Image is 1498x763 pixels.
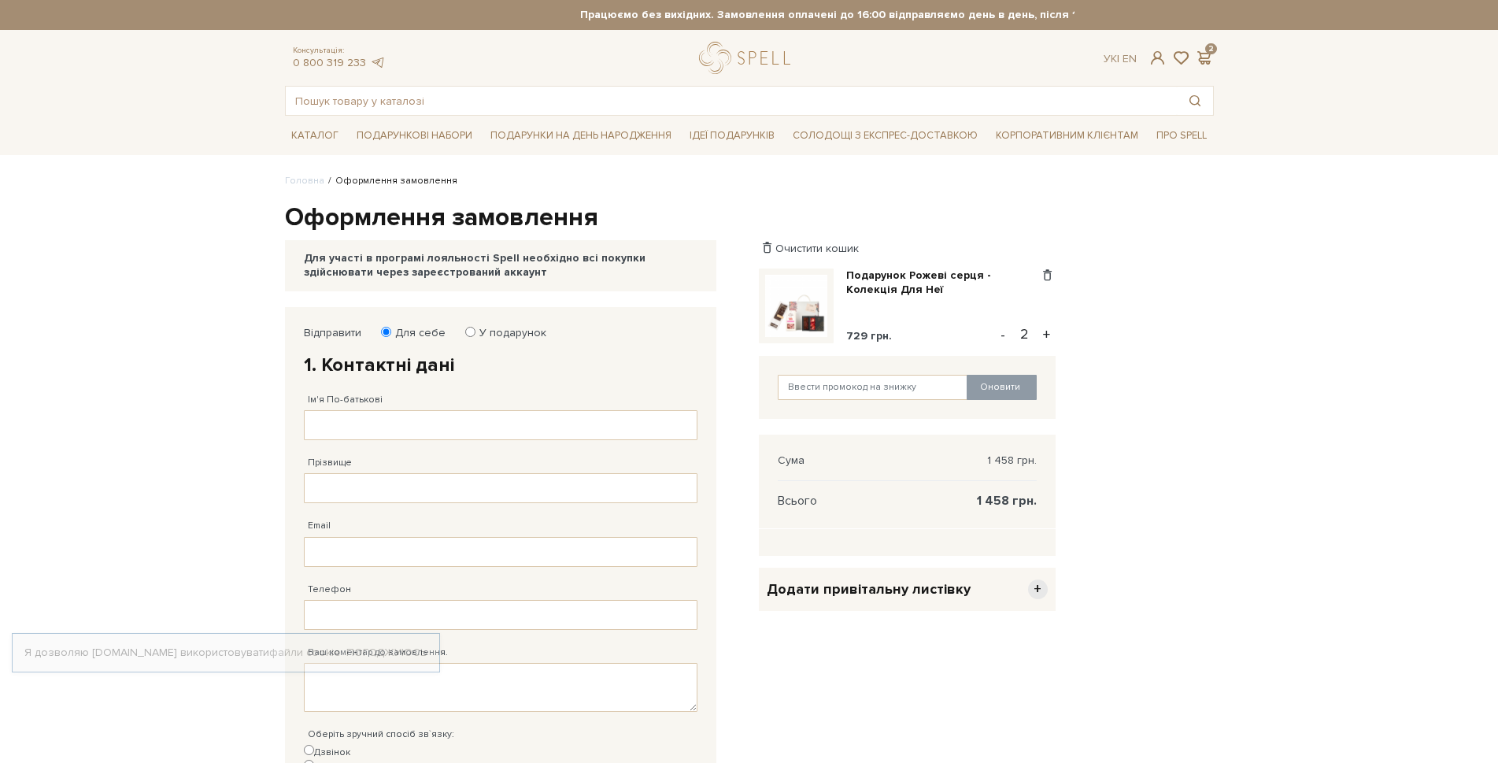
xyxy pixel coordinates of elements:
a: logo [699,42,797,74]
label: Ім'я По-батькові [308,393,383,407]
div: Ук [1104,52,1137,66]
label: Відправити [304,326,361,340]
span: Подарункові набори [350,124,479,148]
span: Про Spell [1150,124,1213,148]
label: Прізвище [308,456,352,470]
label: Дзвінок [304,745,350,760]
a: Погоджуюсь [346,646,427,660]
a: Подарунок Рожеві серця - Колекція Для Неї [846,269,1039,297]
h2: 1. Контактні дані [304,353,697,377]
span: + [1028,580,1048,599]
span: Подарунки на День народження [484,124,678,148]
a: Корпоративним клієнтам [989,122,1145,149]
label: Для себе [385,326,446,340]
span: Додати привітальну листівку [767,580,971,598]
li: Оформлення замовлення [324,174,457,188]
span: | [1117,52,1119,65]
a: En [1123,52,1137,65]
label: У подарунок [469,326,546,340]
h1: Оформлення замовлення [285,202,1214,235]
a: файли cookie [269,646,341,659]
span: Всього [778,494,817,508]
a: 0 800 319 233 [293,56,366,69]
span: 729 грн. [846,329,892,343]
input: У подарунок [465,327,475,337]
div: Я дозволяю [DOMAIN_NAME] використовувати [13,646,439,660]
input: Пошук товару у каталозі [286,87,1177,115]
a: Головна [285,175,324,187]
img: Подарунок Рожеві серця - Колекція Для Неї [765,275,827,337]
span: Каталог [285,124,345,148]
input: Ввести промокод на знижку [778,375,968,400]
button: Оновити [967,375,1037,400]
label: Телефон [308,583,351,597]
span: Консультація: [293,46,386,56]
input: Для себе [381,327,391,337]
input: Дзвінок [304,745,314,755]
span: 1 458 грн. [977,494,1037,508]
span: 1 458 грн. [987,454,1037,468]
div: Для участі в програмі лояльності Spell необхідно всі покупки здійснювати через зареєстрований акк... [304,251,697,280]
span: Ідеї подарунків [683,124,781,148]
a: telegram [370,56,386,69]
label: Оберіть зручний спосіб зв`язку: [308,728,454,742]
label: Email [308,519,331,533]
div: Очистити кошик [759,241,1056,256]
button: Пошук товару у каталозі [1177,87,1213,115]
a: Солодощі з експрес-доставкою [786,122,984,149]
button: + [1038,323,1056,346]
span: Сума [778,454,804,468]
button: - [995,323,1011,346]
strong: Працюємо без вихідних. Замовлення оплачені до 16:00 відправляємо день в день, після 16:00 - насту... [424,8,1353,22]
